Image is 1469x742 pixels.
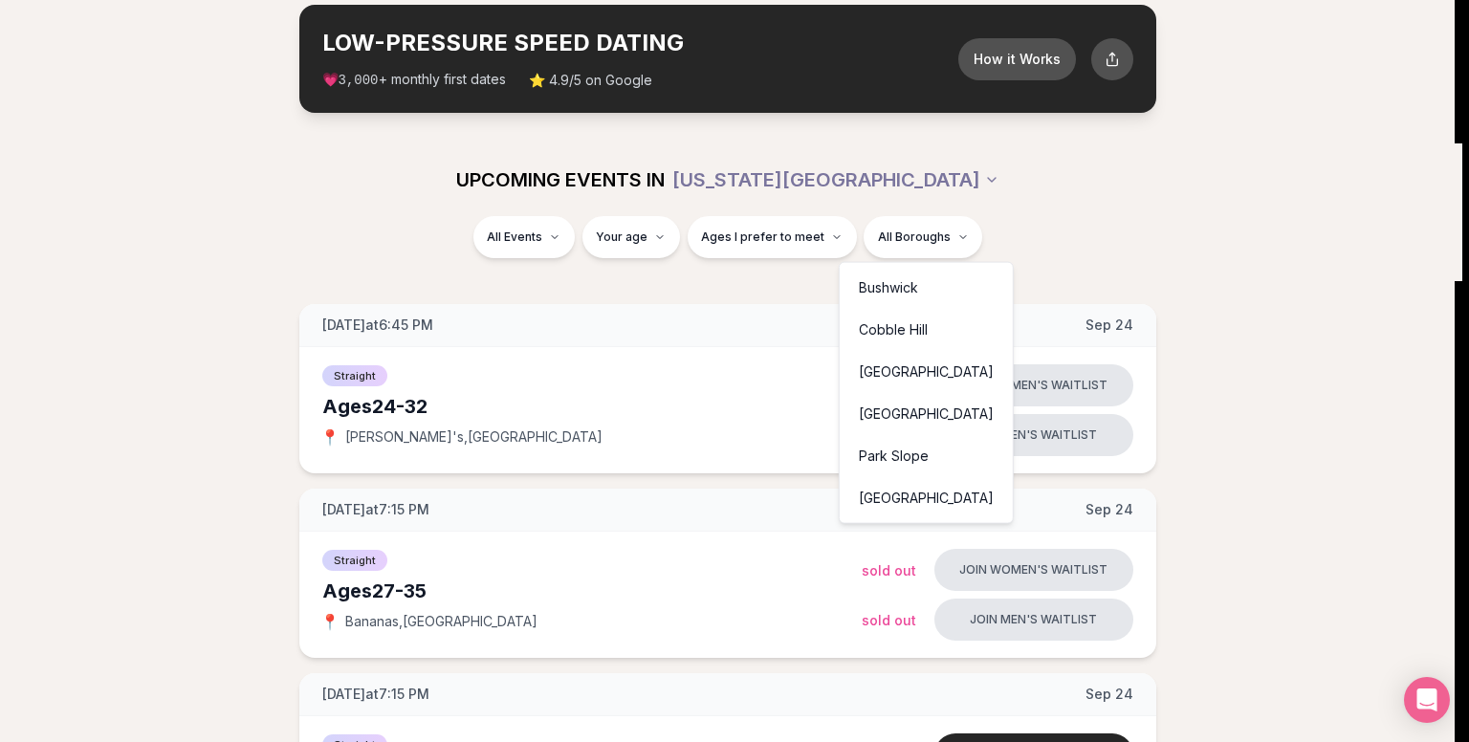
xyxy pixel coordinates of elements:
div: [GEOGRAPHIC_DATA] [844,477,1009,519]
div: Cobble Hill [844,309,1009,351]
div: [GEOGRAPHIC_DATA] [844,351,1009,393]
div: Park Slope [844,435,1009,477]
div: Bushwick [844,267,1009,309]
div: [GEOGRAPHIC_DATA] [844,393,1009,435]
